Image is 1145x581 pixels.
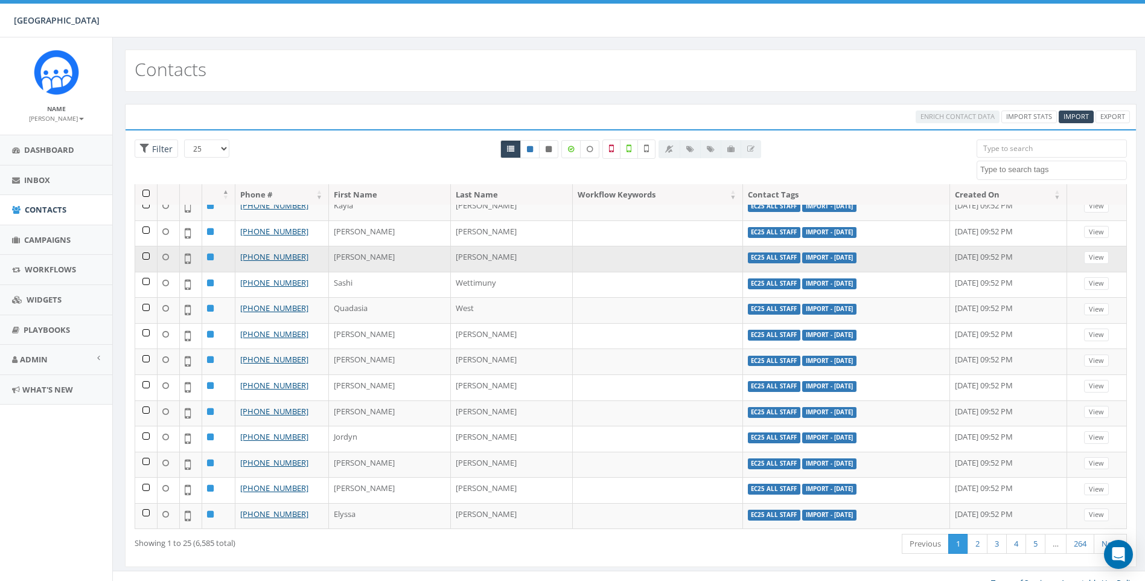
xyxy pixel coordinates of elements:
[743,184,950,205] th: Contact Tags
[802,330,856,341] label: Import - [DATE]
[602,140,620,159] label: Not a Mobile
[802,407,856,418] label: Import - [DATE]
[329,503,451,529] td: Elyssa
[950,452,1067,478] td: [DATE] 09:52 PM
[22,384,73,395] span: What's New
[948,534,968,554] a: 1
[451,374,573,400] td: [PERSON_NAME]
[539,140,558,158] a: Opted Out
[329,272,451,298] td: Sashi
[1084,380,1109,393] a: View
[520,140,540,158] a: Active
[329,323,451,349] td: [PERSON_NAME]
[451,400,573,426] td: [PERSON_NAME]
[451,297,573,323] td: West
[240,226,308,237] a: [PHONE_NUMBER]
[748,458,801,469] label: EC25 ALL STAFF
[1084,406,1109,419] a: View
[802,432,856,443] label: Import - [DATE]
[802,304,856,315] label: Import - [DATE]
[561,140,581,158] label: Data Enriched
[748,510,801,521] label: EC25 ALL STAFF
[329,426,451,452] td: Jordyn
[1025,534,1045,554] a: 5
[47,104,66,113] small: Name
[748,330,801,341] label: EC25 ALL STAFF
[950,297,1067,323] td: [DATE] 09:52 PM
[748,432,801,443] label: EC25 ALL STAFF
[802,510,856,521] label: Import - [DATE]
[29,114,84,123] small: [PERSON_NAME]
[1084,509,1109,521] a: View
[451,246,573,272] td: [PERSON_NAME]
[240,303,308,313] a: [PHONE_NUMBER]
[950,323,1067,349] td: [DATE] 09:52 PM
[1096,111,1130,123] a: Export
[1084,355,1109,367] a: View
[1064,112,1089,121] span: CSV files only
[235,184,329,205] th: Phone #: activate to sort column ascending
[1084,457,1109,470] a: View
[950,400,1067,426] td: [DATE] 09:52 PM
[802,458,856,469] label: Import - [DATE]
[1084,483,1109,496] a: View
[748,381,801,392] label: EC25 ALL STAFF
[34,50,79,95] img: Rally_platform_Icon_1.png
[135,140,178,158] span: Advance Filter
[329,220,451,246] td: [PERSON_NAME]
[1045,534,1067,554] a: …
[573,184,742,205] th: Workflow Keywords: activate to sort column ascending
[240,406,308,417] a: [PHONE_NUMBER]
[1094,534,1127,554] a: Next
[1084,226,1109,239] a: View
[329,400,451,426] td: [PERSON_NAME]
[748,201,801,212] label: EC25 ALL STAFF
[748,484,801,495] label: EC25 ALL STAFF
[24,144,74,155] span: Dashboard
[1001,111,1057,123] a: Import Stats
[25,204,66,215] span: Contacts
[451,272,573,298] td: Wettimuny
[1064,112,1089,121] span: Import
[637,140,655,159] label: Not Validated
[27,294,62,305] span: Widgets
[149,143,173,155] span: Filter
[1084,200,1109,213] a: View
[527,146,533,153] i: This phone number is subscribed and will receive texts.
[802,278,856,289] label: Import - [DATE]
[24,175,50,185] span: Inbox
[25,264,76,275] span: Workflows
[329,246,451,272] td: [PERSON_NAME]
[1084,329,1109,341] a: View
[329,297,451,323] td: Quadasia
[329,452,451,478] td: [PERSON_NAME]
[802,227,856,238] label: Import - [DATE]
[240,509,308,519] a: [PHONE_NUMBER]
[451,426,573,452] td: [PERSON_NAME]
[240,200,308,211] a: [PHONE_NUMBER]
[451,323,573,349] td: [PERSON_NAME]
[29,112,84,123] a: [PERSON_NAME]
[980,164,1126,175] textarea: Search
[748,304,801,315] label: EC25 ALL STAFF
[950,194,1067,220] td: [DATE] 09:52 PM
[1066,534,1094,554] a: 264
[987,534,1007,554] a: 3
[950,220,1067,246] td: [DATE] 09:52 PM
[748,278,801,289] label: EC25 ALL STAFF
[902,534,949,554] a: Previous
[580,140,599,158] label: Data not Enriched
[748,227,801,238] label: EC25 ALL STAFF
[950,246,1067,272] td: [DATE] 09:52 PM
[451,348,573,374] td: [PERSON_NAME]
[329,374,451,400] td: [PERSON_NAME]
[1084,431,1109,444] a: View
[950,272,1067,298] td: [DATE] 09:52 PM
[451,184,573,205] th: Last Name
[748,407,801,418] label: EC25 ALL STAFF
[977,140,1127,158] input: Type to search
[240,329,308,339] a: [PHONE_NUMBER]
[1006,534,1026,554] a: 4
[20,354,48,365] span: Admin
[546,146,552,153] i: This phone number is unsubscribed and has opted-out of all texts.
